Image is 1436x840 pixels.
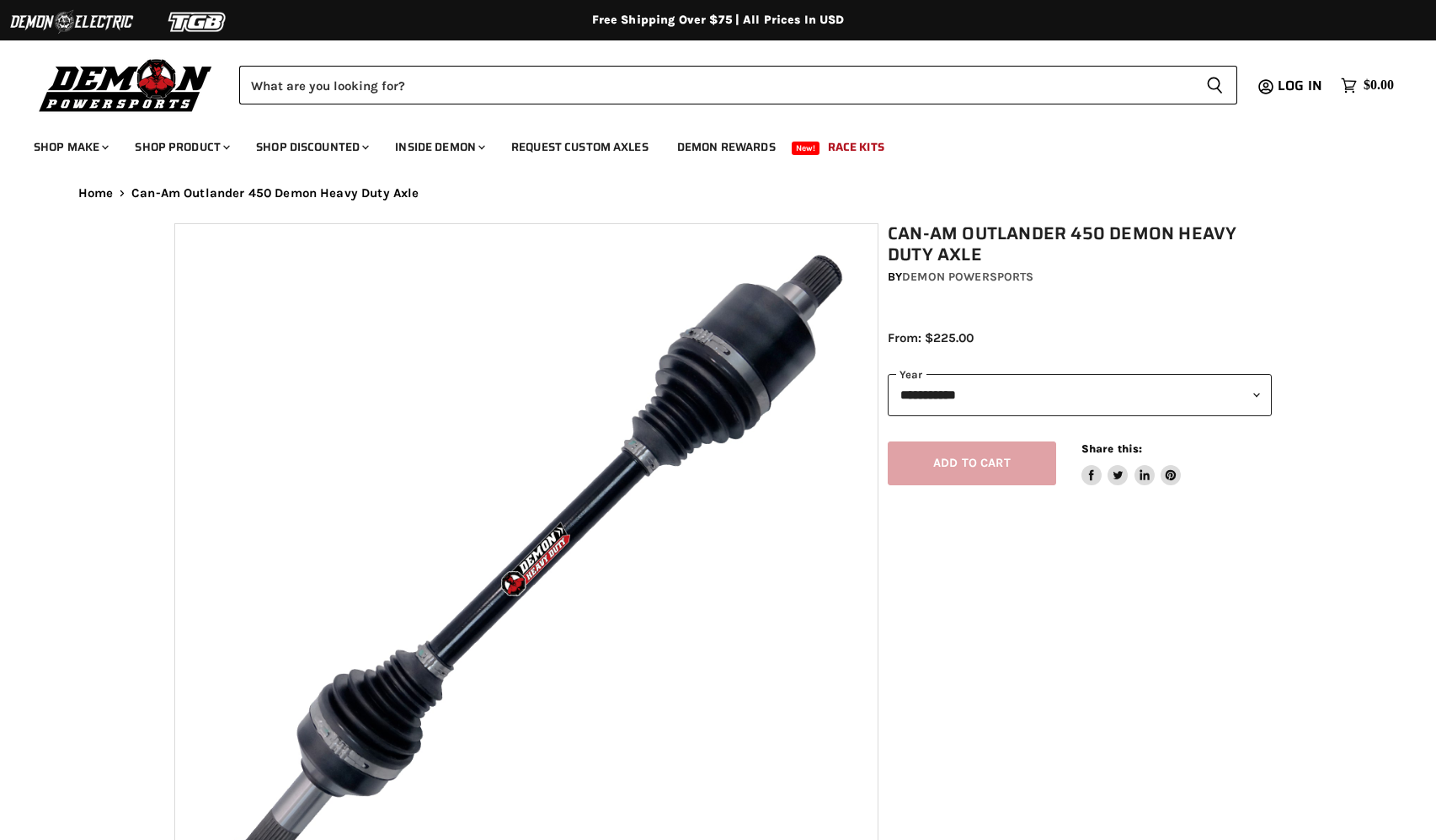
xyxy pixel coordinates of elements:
[239,66,1193,104] input: Search
[888,223,1272,265] h1: Can-Am Outlander 450 Demon Heavy Duty Axle
[131,186,419,201] span: Can-Am Outlander 450 Demon Heavy Duty Axle
[78,186,114,201] a: Home
[815,130,897,164] a: Race Kits
[902,270,1033,284] a: Demon Powersports
[34,55,218,115] img: Demon Powersports
[665,130,788,164] a: Demon Rewards
[1193,66,1237,104] button: Search
[135,6,261,38] img: TGB Logo 2
[1332,73,1402,98] a: $0.00
[21,123,1390,164] ul: Main menu
[45,13,1392,28] div: Free Shipping Over $75 | All Prices In USD
[888,330,974,345] span: From: $225.00
[1278,75,1322,96] span: Log in
[1081,441,1182,486] aside: Share this:
[1270,78,1332,94] a: Log in
[499,130,661,164] a: Request Custom Axles
[1081,442,1142,455] span: Share this:
[888,268,1272,286] div: by
[122,130,240,164] a: Shop Product
[239,66,1237,104] form: Product
[8,6,135,38] img: Demon Electric Logo 2
[792,142,820,155] span: New!
[382,130,495,164] a: Inside Demon
[21,130,119,164] a: Shop Make
[888,374,1272,415] select: year
[243,130,379,164] a: Shop Discounted
[1364,78,1394,94] span: $0.00
[45,186,1392,201] nav: Breadcrumbs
